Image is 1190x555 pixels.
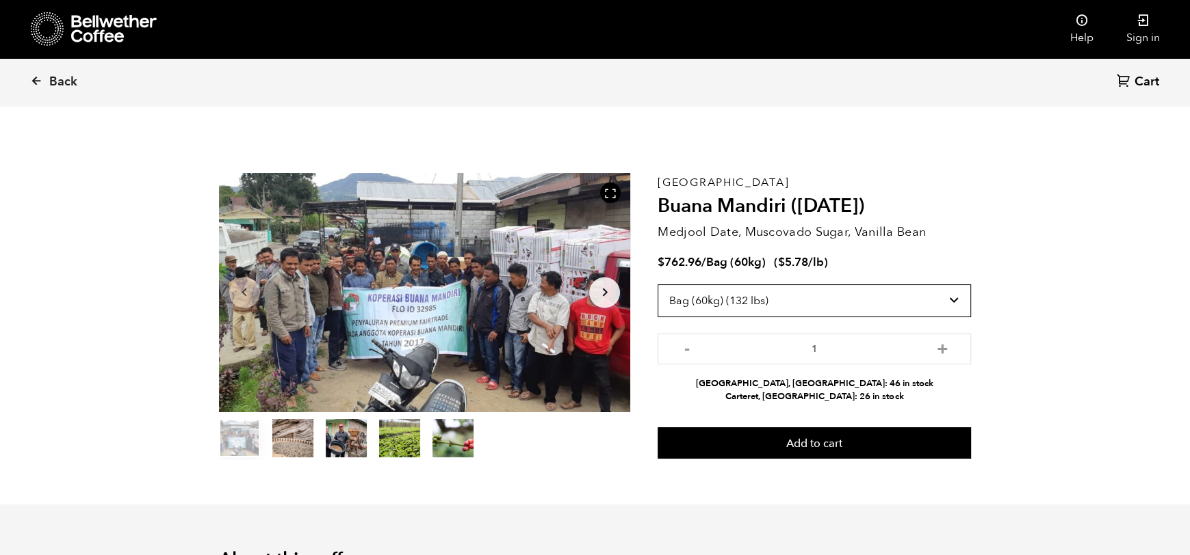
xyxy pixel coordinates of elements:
[1135,74,1159,90] span: Cart
[658,254,701,270] bdi: 762.96
[701,254,706,270] span: /
[778,254,785,270] span: $
[49,74,77,90] span: Back
[658,223,971,241] p: Medjool Date, Muscovado Sugar, Vanilla Bean
[774,254,828,270] span: ( )
[658,254,664,270] span: $
[658,427,971,459] button: Add to cart
[678,340,695,354] button: -
[658,195,971,218] h2: Buana Mandiri ([DATE])
[706,254,766,270] span: Bag (60kg)
[808,254,824,270] span: /lb
[658,377,971,390] li: [GEOGRAPHIC_DATA], [GEOGRAPHIC_DATA]: 46 in stock
[658,390,971,403] li: Carteret, [GEOGRAPHIC_DATA]: 26 in stock
[933,340,950,354] button: +
[1117,73,1163,92] a: Cart
[778,254,808,270] bdi: 5.78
